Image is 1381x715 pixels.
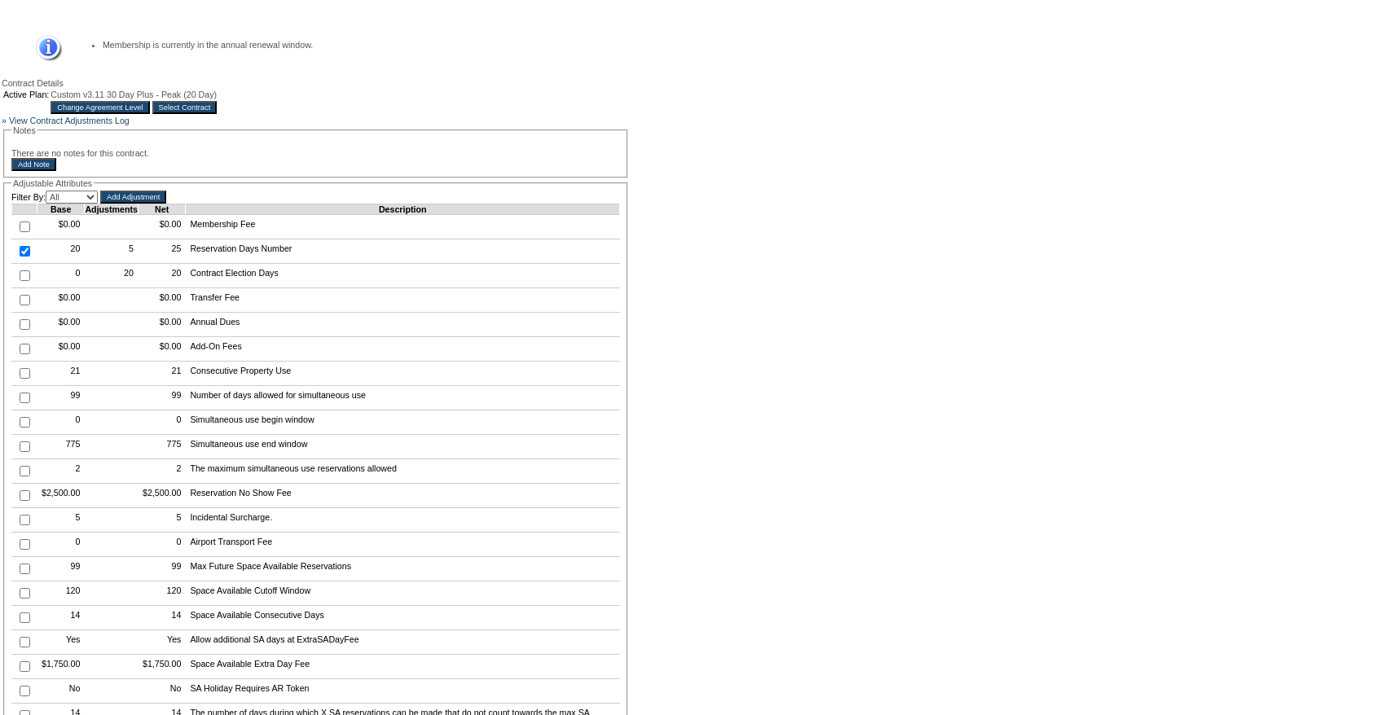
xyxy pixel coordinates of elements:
[37,581,85,606] td: 120
[186,581,620,606] td: Space Available Cutoff Window
[37,484,85,508] td: $2,500.00
[37,435,85,459] td: 775
[138,557,185,581] td: 99
[138,239,185,264] td: 25
[85,204,139,215] td: Adjustments
[138,606,185,630] td: 14
[186,435,620,459] td: Simultaneous use end window
[11,178,94,188] legend: Adjustable Attributes
[138,508,185,533] td: 5
[2,116,130,125] a: » View Contract Adjustments Log
[138,386,185,410] td: 99
[11,158,56,171] input: Add Note
[186,386,620,410] td: Number of days allowed for simultaneous use
[186,484,620,508] td: Reservation No Show Fee
[186,655,620,679] td: Space Available Extra Day Fee
[186,533,620,557] td: Airport Transport Fee
[138,581,185,606] td: 120
[138,679,185,704] td: No
[138,204,185,215] td: Net
[11,125,37,135] legend: Notes
[152,101,218,114] input: Select Contract
[37,362,85,386] td: 21
[138,288,185,313] td: $0.00
[85,239,139,264] td: 5
[3,90,49,99] td: Active Plan:
[51,90,217,99] span: Custom v3.11 30 Day Plus - Peak (20 Day)
[85,264,139,288] td: 20
[37,386,85,410] td: 99
[138,313,185,337] td: $0.00
[37,337,85,362] td: $0.00
[11,191,98,204] td: Filter By:
[37,606,85,630] td: 14
[37,630,85,655] td: Yes
[37,288,85,313] td: $0.00
[37,239,85,264] td: 20
[186,362,620,386] td: Consecutive Property Use
[186,215,620,239] td: Membership Fee
[37,410,85,435] td: 0
[186,264,620,288] td: Contract Election Days
[138,655,185,679] td: $1,750.00
[186,606,620,630] td: Space Available Consecutive Days
[186,557,620,581] td: Max Future Space Available Reservations
[138,362,185,386] td: 21
[37,508,85,533] td: 5
[138,459,185,484] td: 2
[37,313,85,337] td: $0.00
[138,630,185,655] td: Yes
[37,679,85,704] td: No
[37,215,85,239] td: $0.00
[138,264,185,288] td: 20
[51,101,149,114] input: Change Agreement Level
[186,508,620,533] td: Incidental Surcharge.
[37,533,85,557] td: 0
[37,264,85,288] td: 0
[186,204,620,215] td: Description
[138,533,185,557] td: 0
[186,337,620,362] td: Add-On Fees
[138,435,185,459] td: 775
[37,459,85,484] td: 2
[37,557,85,581] td: 99
[103,40,604,50] li: Membership is currently in the annual renewal window.
[25,35,62,62] img: Information Message
[186,459,620,484] td: The maximum simultaneous use reservations allowed
[2,78,630,88] div: Contract Details
[37,655,85,679] td: $1,750.00
[100,191,166,204] input: Add Adjustment
[138,337,185,362] td: $0.00
[186,288,620,313] td: Transfer Fee
[138,484,185,508] td: $2,500.00
[186,239,620,264] td: Reservation Days Number
[186,313,620,337] td: Annual Dues
[11,148,149,158] span: There are no notes for this contract.
[138,215,185,239] td: $0.00
[138,410,185,435] td: 0
[37,204,85,215] td: Base
[186,630,620,655] td: Allow additional SA days at ExtraSADayFee
[186,679,620,704] td: SA Holiday Requires AR Token
[186,410,620,435] td: Simultaneous use begin window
